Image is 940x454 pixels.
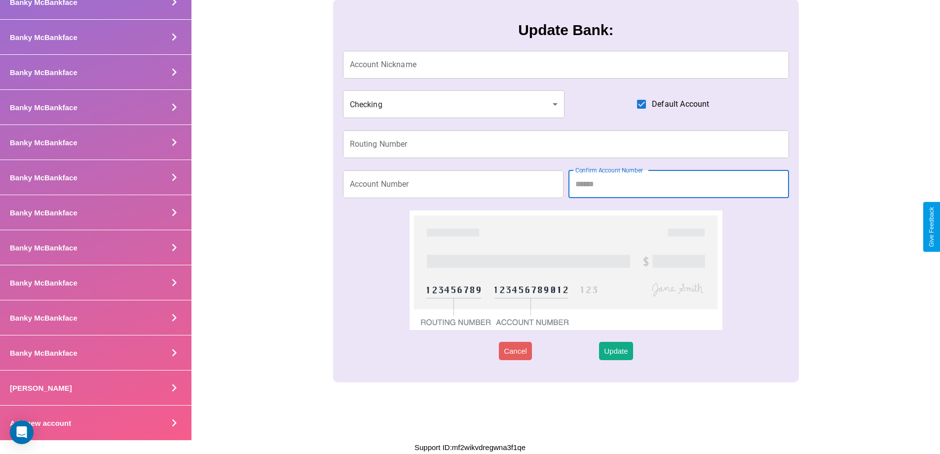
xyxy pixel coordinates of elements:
[10,103,77,112] h4: Banky McBankface
[10,314,77,322] h4: Banky McBankface
[10,384,72,392] h4: [PERSON_NAME]
[575,166,643,174] label: Confirm Account Number
[928,207,935,247] div: Give Feedback
[518,22,613,39] h3: Update Bank:
[10,68,77,77] h4: Banky McBankface
[10,349,77,357] h4: Banky McBankface
[410,210,722,330] img: check
[10,420,34,444] div: Open Intercom Messenger
[499,342,532,360] button: Cancel
[10,419,71,427] h4: Add new account
[414,441,526,454] p: Support ID: mf2wikvdregwna3f1qe
[652,98,709,110] span: Default Account
[10,33,77,41] h4: Banky McBankface
[10,279,77,287] h4: Banky McBankface
[343,90,565,118] div: Checking
[10,173,77,182] h4: Banky McBankface
[10,208,77,217] h4: Banky McBankface
[10,244,77,252] h4: Banky McBankface
[599,342,633,360] button: Update
[10,138,77,147] h4: Banky McBankface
